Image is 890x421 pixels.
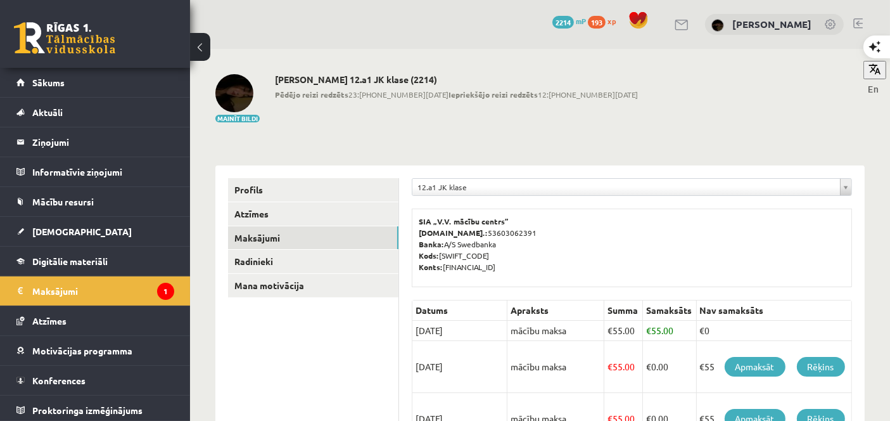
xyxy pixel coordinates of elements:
[32,226,132,237] span: [DEMOGRAPHIC_DATA]
[16,127,174,157] a: Ziņojumi
[419,250,439,261] b: Kods:
[607,16,616,26] span: xp
[604,321,642,341] td: 55.00
[16,98,174,127] a: Aktuāli
[419,216,845,273] p: 53603062391 A/S Swedbanka [SWIFT_CODE] [FINANCIAL_ID]
[16,306,174,335] a: Atzīmes
[228,226,398,250] a: Maksājumi
[419,216,509,226] b: SIA „V.V. mācību centrs”
[16,336,174,365] a: Motivācijas programma
[588,16,606,29] span: 193
[16,247,174,276] a: Digitālie materiāli
[507,301,604,321] th: Apraksts
[419,239,444,249] b: Banka:
[419,228,488,238] b: [DOMAIN_NAME].:
[732,18,811,30] a: [PERSON_NAME]
[157,283,174,300] i: 1
[552,16,574,29] span: 2214
[275,89,348,100] b: Pēdējo reizi redzēts
[419,262,443,272] b: Konts:
[696,301,851,321] th: Nav samaksāts
[32,276,174,306] legend: Maksājumi
[32,375,86,386] span: Konferences
[215,115,260,122] button: Mainīt bildi
[32,127,174,157] legend: Ziņojumi
[32,345,132,356] span: Motivācijas programma
[607,325,613,336] span: €
[507,321,604,341] td: mācību maksa
[642,341,696,393] td: 0.00
[725,357,785,377] a: Apmaksāt
[32,77,65,88] span: Sākums
[228,202,398,226] a: Atzīmes
[604,341,642,393] td: 55.00
[275,74,638,85] h2: [PERSON_NAME] 12.a1 JK klase (2214)
[711,19,724,32] img: Beāte Kitija Anaņko
[32,315,67,327] span: Atzīmes
[417,179,835,195] span: 12.a1 JK klase
[696,341,851,393] td: €55
[32,107,63,118] span: Aktuāli
[228,250,398,273] a: Radinieki
[32,405,143,416] span: Proktoringa izmēģinājums
[412,179,851,195] a: 12.a1 JK klase
[412,301,507,321] th: Datums
[16,366,174,395] a: Konferences
[642,321,696,341] td: 55.00
[275,89,638,100] span: 23:[PHONE_NUMBER][DATE] 12:[PHONE_NUMBER][DATE]
[14,22,115,54] a: Rīgas 1. Tālmācības vidusskola
[642,301,696,321] th: Samaksāts
[507,341,604,393] td: mācību maksa
[228,178,398,202] a: Profils
[32,196,94,207] span: Mācību resursi
[228,274,398,297] a: Mana motivācija
[32,256,108,267] span: Digitālie materiāli
[215,74,253,112] img: Beāte Kitija Anaņko
[32,157,174,186] legend: Informatīvie ziņojumi
[16,217,174,246] a: [DEMOGRAPHIC_DATA]
[16,187,174,216] a: Mācību resursi
[412,321,507,341] td: [DATE]
[646,361,651,372] span: €
[588,16,622,26] a: 193 xp
[412,341,507,393] td: [DATE]
[448,89,538,100] b: Iepriekšējo reizi redzēts
[552,16,586,26] a: 2214 mP
[646,325,651,336] span: €
[576,16,586,26] span: mP
[607,361,613,372] span: €
[16,276,174,306] a: Maksājumi1
[604,301,642,321] th: Summa
[696,321,851,341] td: €0
[797,357,845,377] a: Rēķins
[16,157,174,186] a: Informatīvie ziņojumi
[16,68,174,97] a: Sākums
